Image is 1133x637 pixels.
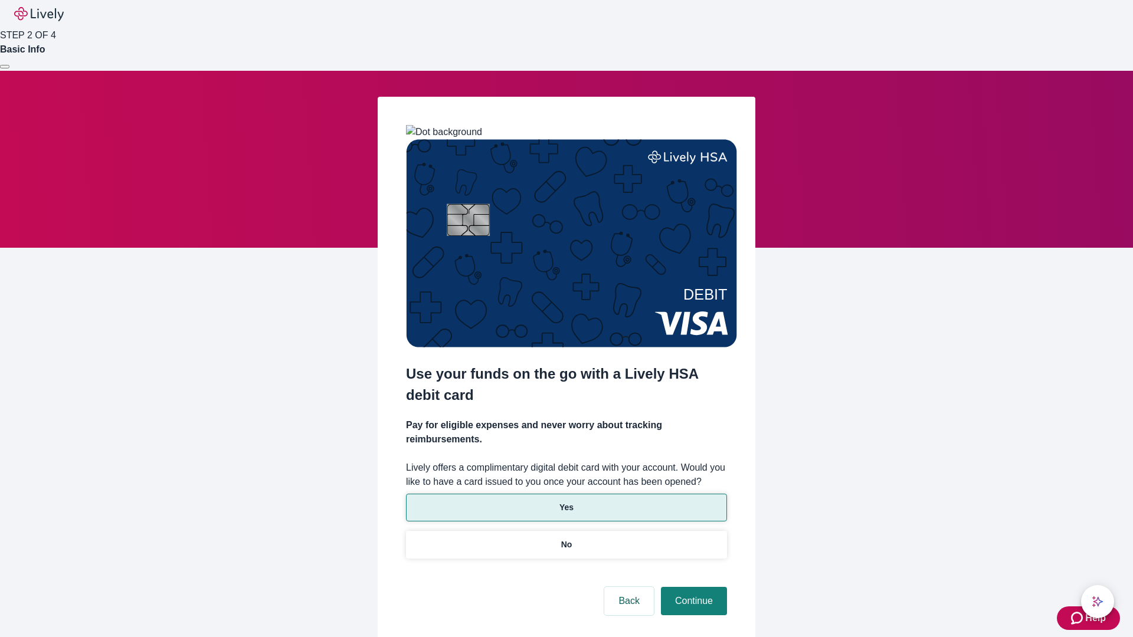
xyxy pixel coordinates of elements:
[1085,611,1106,625] span: Help
[406,125,482,139] img: Dot background
[1071,611,1085,625] svg: Zendesk support icon
[661,587,727,615] button: Continue
[406,418,727,446] h4: Pay for eligible expenses and never worry about tracking reimbursements.
[561,539,572,551] p: No
[406,461,727,489] label: Lively offers a complimentary digital debit card with your account. Would you like to have a card...
[406,494,727,521] button: Yes
[406,139,737,347] img: Debit card
[1057,606,1120,630] button: Zendesk support iconHelp
[406,363,727,406] h2: Use your funds on the go with a Lively HSA debit card
[14,7,64,21] img: Lively
[1081,585,1114,618] button: chat
[604,587,654,615] button: Back
[406,531,727,559] button: No
[559,501,574,514] p: Yes
[1092,596,1103,608] svg: Lively AI Assistant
